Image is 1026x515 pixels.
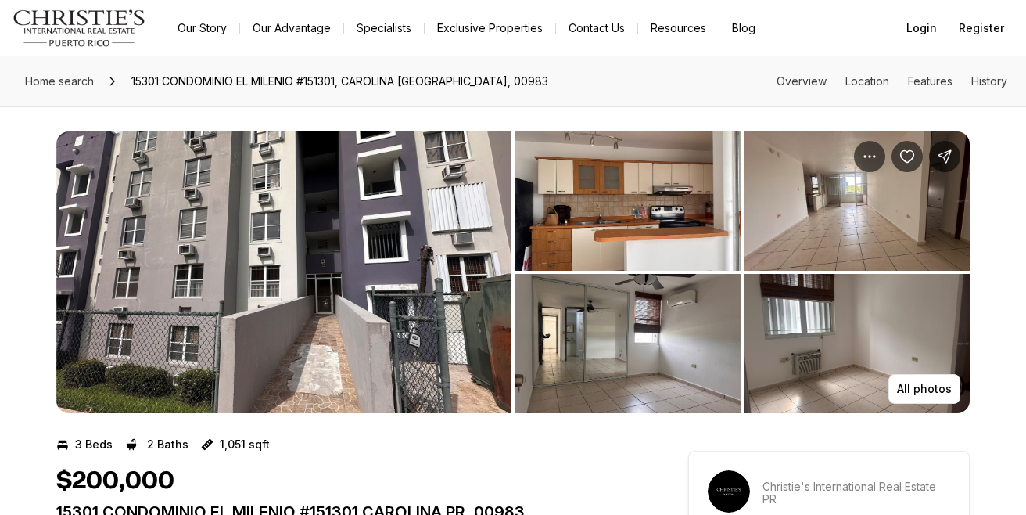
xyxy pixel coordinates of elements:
[56,131,511,413] button: View image gallery
[897,383,952,395] p: All photos
[845,74,889,88] a: Skip to: Location
[744,131,970,271] button: View image gallery
[515,274,741,413] button: View image gallery
[908,74,952,88] a: Skip to: Features
[220,438,270,451] p: 1,051 sqft
[971,74,1007,88] a: Skip to: History
[777,74,827,88] a: Skip to: Overview
[56,131,970,413] div: Listing Photos
[56,131,511,413] li: 1 of 3
[638,17,719,39] a: Resources
[125,69,554,94] span: 15301 CONDOMINIO EL MILENIO #151301, CAROLINA [GEOGRAPHIC_DATA], 00983
[777,75,1007,88] nav: Page section menu
[906,22,937,34] span: Login
[719,17,768,39] a: Blog
[929,141,960,172] button: Share Property: 15301 CONDOMINIO EL MILENIO #151301
[744,274,970,413] button: View image gallery
[13,9,146,47] img: logo
[888,374,960,404] button: All photos
[240,17,343,39] a: Our Advantage
[19,69,100,94] a: Home search
[891,141,923,172] button: Save Property: 15301 CONDOMINIO EL MILENIO #151301
[25,74,94,88] span: Home search
[556,17,637,39] button: Contact Us
[762,481,950,506] p: Christie's International Real Estate PR
[147,438,188,451] p: 2 Baths
[897,13,946,44] button: Login
[75,438,113,451] p: 3 Beds
[949,13,1013,44] button: Register
[854,141,885,172] button: Property options
[515,131,970,413] li: 2 of 3
[425,17,555,39] a: Exclusive Properties
[56,466,174,496] h1: $200,000
[515,131,741,271] button: View image gallery
[959,22,1004,34] span: Register
[344,17,424,39] a: Specialists
[165,17,239,39] a: Our Story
